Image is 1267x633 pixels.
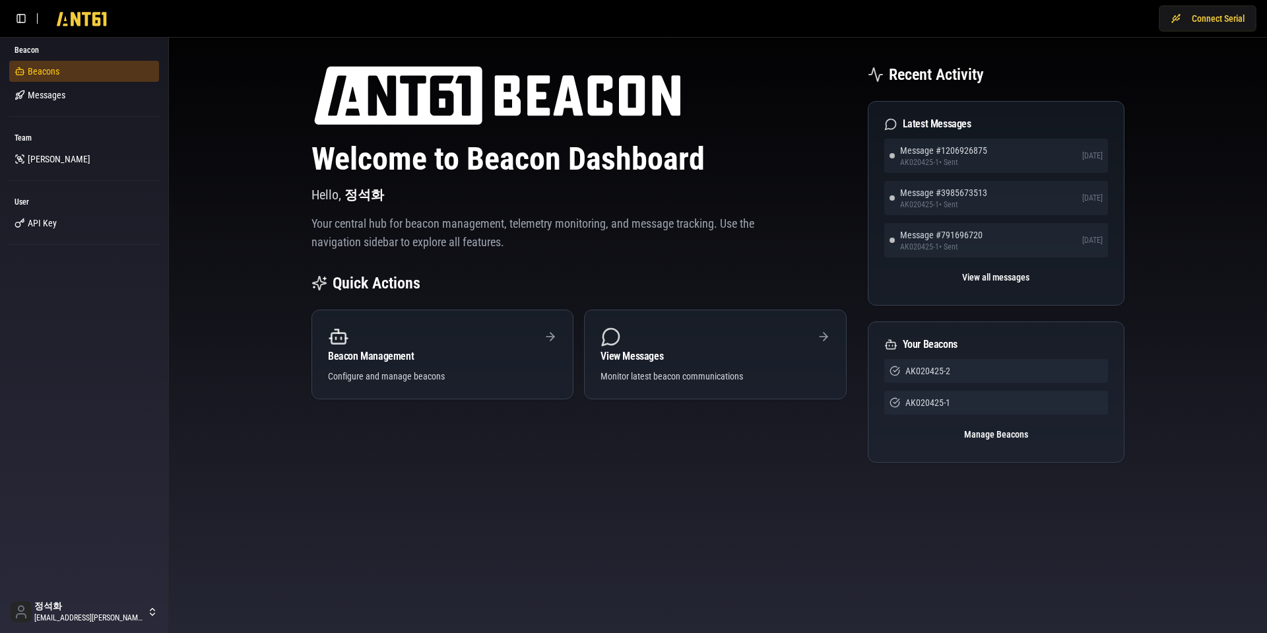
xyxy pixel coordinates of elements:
span: API Key [28,217,57,230]
a: Beacons [9,61,159,82]
span: [DATE] [1082,150,1103,161]
span: AK020425-1 [905,396,950,409]
div: View Messages [601,351,829,362]
span: AK020425-1 • Sent [900,242,983,252]
div: Beacon [9,40,159,61]
span: Message # 3985673513 [900,186,987,199]
div: Configure and manage beacons [328,370,557,383]
span: Message # 791696720 [900,228,983,242]
a: [PERSON_NAME] [9,149,159,170]
div: Team [9,127,159,149]
span: [DATE] [1082,193,1103,203]
span: AK020425-1 • Sent [900,157,987,168]
span: AK020425-1 • Sent [900,199,987,210]
span: [EMAIL_ADDRESS][PERSON_NAME][DOMAIN_NAME] [34,613,145,623]
span: Message # 1206926875 [900,144,987,157]
h1: Welcome to Beacon Dashboard [311,143,847,175]
img: ANT61 logo [311,64,683,127]
span: [PERSON_NAME] [28,152,90,166]
span: Messages [28,88,65,102]
button: Manage Beacons [884,422,1108,446]
div: Your Beacons [884,338,1108,351]
a: API Key [9,213,159,234]
span: 정석화 [34,601,145,613]
h2: Quick Actions [333,273,420,294]
div: Latest Messages [884,117,1108,131]
a: Messages [9,84,159,106]
div: Monitor latest beacon communications [601,370,829,383]
p: Your central hub for beacon management, telemetry monitoring, and message tracking. Use the navig... [311,215,755,251]
p: Hello, [311,185,847,204]
button: 정석화[EMAIL_ADDRESS][PERSON_NAME][DOMAIN_NAME] [5,596,163,628]
span: AK020425-2 [905,364,950,378]
button: Connect Serial [1159,5,1256,32]
div: Beacon Management [328,351,557,362]
button: View all messages [884,265,1108,289]
span: 정석화 [344,187,384,203]
span: [DATE] [1082,235,1103,246]
span: Beacons [28,65,59,78]
h2: Recent Activity [889,64,984,85]
div: User [9,191,159,213]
